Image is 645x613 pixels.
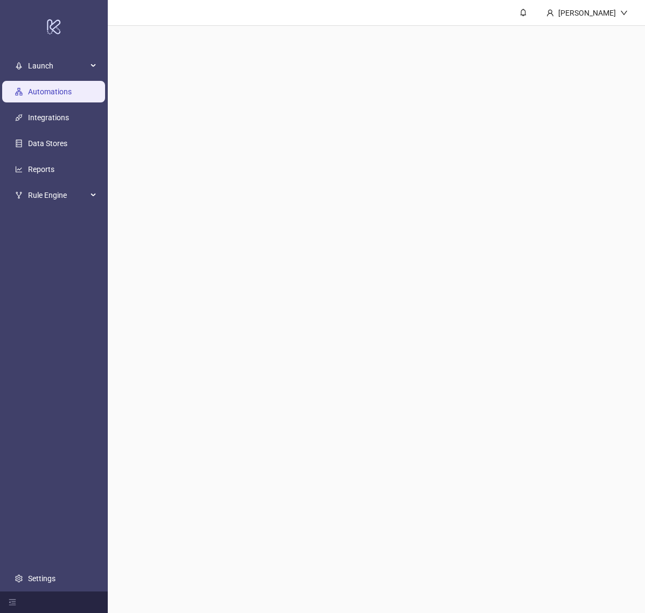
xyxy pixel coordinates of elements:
div: [PERSON_NAME] [554,7,620,19]
a: Reports [28,165,54,174]
span: rocket [15,62,23,70]
span: down [620,9,628,17]
span: Launch [28,55,87,77]
a: Integrations [28,113,69,122]
span: menu-fold [9,598,16,606]
span: Rule Engine [28,184,87,206]
a: Data Stores [28,139,67,148]
span: fork [15,191,23,199]
a: Settings [28,574,56,583]
span: user [546,9,554,17]
span: bell [519,9,527,16]
a: Automations [28,87,72,96]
